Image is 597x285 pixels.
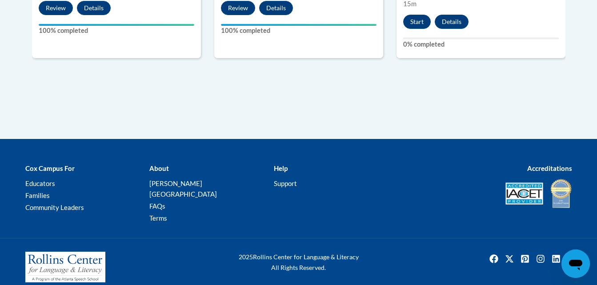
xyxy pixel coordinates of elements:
b: Help [274,164,288,172]
label: 0% completed [403,40,559,49]
img: IDA® Accredited [550,178,572,209]
a: Facebook [487,252,501,266]
a: Facebook Group [565,252,579,266]
button: Details [77,1,111,15]
img: LinkedIn icon [549,252,563,266]
a: Families [25,191,50,199]
a: Instagram [533,252,548,266]
a: FAQs [149,202,165,210]
a: Twitter [502,252,517,266]
button: Review [221,1,255,15]
span: 2025 [239,253,253,261]
b: About [149,164,169,172]
a: Pinterest [518,252,532,266]
button: Start [403,15,431,29]
div: Your progress [39,24,194,26]
img: Twitter icon [502,252,517,266]
b: Cox Campus For [25,164,75,172]
a: [PERSON_NAME][GEOGRAPHIC_DATA] [149,179,217,198]
img: Rollins Center for Language & Literacy - A Program of the Atlanta Speech School [25,252,105,283]
b: Accreditations [527,164,572,172]
div: Rollins Center for Language & Literacy All Rights Reserved. [205,252,392,273]
button: Details [259,1,293,15]
a: Educators [25,179,55,187]
img: Facebook group icon [565,252,579,266]
a: Terms [149,214,167,222]
button: Review [39,1,73,15]
div: Your progress [221,24,377,26]
a: Support [274,179,297,187]
button: Details [435,15,469,29]
img: Pinterest icon [518,252,532,266]
a: Community Leaders [25,203,84,211]
img: Instagram icon [533,252,548,266]
a: Linkedin [549,252,563,266]
img: Accredited IACET® Provider [505,182,543,205]
iframe: Button to launch messaging window [561,249,590,278]
label: 100% completed [39,26,194,36]
img: Facebook icon [487,252,501,266]
label: 100% completed [221,26,377,36]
